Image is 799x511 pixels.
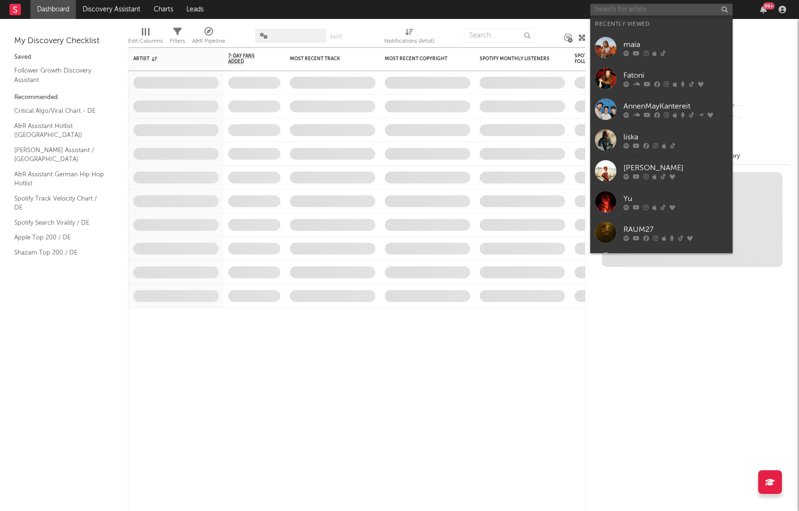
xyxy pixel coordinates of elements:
div: RAUM27 [623,224,728,235]
a: maïa [590,32,733,63]
a: RAUM27 [590,217,733,248]
div: Filters [170,36,185,47]
div: Notifications (Artist) [384,24,434,51]
div: Filters [170,24,185,51]
div: Spotify Monthly Listeners [480,56,551,62]
input: Search for artists [590,4,733,16]
a: A&R Assistant Hotlist ([GEOGRAPHIC_DATA]) [14,121,104,140]
div: Yu [623,193,728,204]
div: Recommended [14,92,114,103]
div: Edit Columns [128,24,163,51]
button: Save [330,34,342,39]
a: liska [590,125,733,155]
div: Spotify Followers [575,53,608,64]
div: Edit Columns [128,36,163,47]
a: Fatoni [590,63,733,94]
span: 7-Day Fans Added [228,53,266,64]
div: Fatoni [623,70,728,81]
a: [PERSON_NAME] [590,248,733,279]
div: Recently Viewed [595,18,728,30]
div: -- [726,112,790,124]
a: AnnenMayKantereit [590,94,733,125]
div: Most Recent Copyright [385,56,456,62]
a: [PERSON_NAME] Assistant / [GEOGRAPHIC_DATA] [14,145,104,164]
a: [PERSON_NAME] [590,155,733,186]
div: [PERSON_NAME] [623,162,728,173]
div: A&R Pipeline [192,24,225,51]
div: My Discovery Checklist [14,36,114,47]
a: Yu [590,186,733,217]
div: Artist [133,56,204,62]
a: Apple Top 200 / DE [14,232,104,243]
div: 99 + [763,2,775,9]
a: Spotify Track Velocity Chart / DE [14,193,104,213]
div: -- [726,100,790,112]
div: Most Recent Track [290,56,361,62]
div: liska [623,131,728,143]
a: Spotify Search Virality / DE [14,218,104,228]
a: Follower Growth Discovery Assistant [14,65,104,85]
div: A&R Pipeline [192,36,225,47]
div: maïa [623,39,728,50]
a: Shazam Top 200 / DE [14,247,104,258]
div: AnnenMayKantereit [623,100,728,112]
a: A&R Assistant German Hip Hop Hotlist [14,169,104,189]
div: Notifications (Artist) [384,36,434,47]
button: 99+ [760,6,767,13]
div: Saved [14,52,114,63]
a: Critical Algo/Viral Chart - DE [14,106,104,116]
input: Search... [464,28,535,43]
